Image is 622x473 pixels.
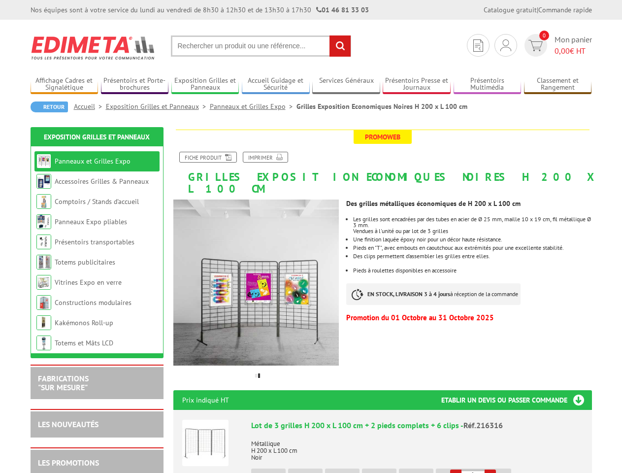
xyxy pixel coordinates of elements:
[36,255,51,270] img: Totems publicitaires
[179,152,237,163] a: Fiche produit
[173,200,339,366] img: grilles_exposition_economiques_216316_216306_216016_216116.jpg
[528,40,543,51] img: devis rapide
[106,102,210,111] a: Exposition Grilles et Panneaux
[55,258,115,267] a: Totems publicitaires
[55,318,113,327] a: Kakémonos Roll-up
[383,76,451,93] a: Présentoirs Presse et Journaux
[31,30,156,66] img: Edimeta
[36,174,51,189] img: Accessoires Grilles & Panneaux
[55,237,134,246] a: Présentoirs transportables
[441,390,592,410] h3: Etablir un devis ou passer commande
[555,46,570,56] span: 0,00
[353,228,591,234] p: Vendues à l'unité ou par lot de 3 grilles
[36,214,51,229] img: Panneaux Expo pliables
[346,199,521,208] strong: Des grilles métalliques économiques de H 200 x L 100 cm
[296,101,467,111] li: Grilles Exposition Economiques Noires H 200 x L 100 cm
[524,76,592,93] a: Classement et Rangement
[55,298,131,307] a: Constructions modulaires
[484,5,592,15] div: |
[500,39,511,51] img: devis rapide
[36,315,51,330] img: Kakémonos Roll-up
[210,102,296,111] a: Panneaux et Grilles Expo
[539,31,549,40] span: 0
[36,275,51,290] img: Vitrines Expo en verre
[353,236,591,242] li: Une finition laquée époxy noir pour un décor haute résistance.
[182,420,229,466] img: Lot de 3 grilles H 200 x L 100 cm + 2 pieds complets + 6 clips
[36,194,51,209] img: Comptoirs / Stands d'accueil
[171,76,239,93] a: Exposition Grilles et Panneaux
[484,5,537,14] a: Catalogue gratuit
[473,39,483,52] img: devis rapide
[354,130,412,144] span: Promoweb
[251,420,583,431] div: Lot de 3 grilles H 200 x L 100 cm + 2 pieds complets + 6 clips -
[353,245,591,251] li: Pieds en "T", avec embouts en caoutchouc aux extrémités pour une excellente stabilité.
[44,133,150,141] a: Exposition Grilles et Panneaux
[55,157,131,166] a: Panneaux et Grilles Expo
[454,76,522,93] a: Présentoirs Multimédia
[38,419,98,429] a: LES NOUVEAUTÉS
[316,5,369,14] strong: 01 46 81 33 03
[555,45,592,57] span: € HT
[251,434,583,461] p: Métallique H 200 x L 100 cm Noir
[55,197,139,206] a: Comptoirs / Stands d'accueil
[353,216,591,228] p: Les grilles sont encadrées par des tubes en acier de Ø 25 mm, maille 10 x 19 cm, fil métallique Ø...
[38,458,99,468] a: LES PROMOTIONS
[243,152,288,163] a: Imprimer
[36,235,51,249] img: Présentoirs transportables
[36,336,51,350] img: Totems et Mâts LCD
[353,253,591,259] p: Des clips permettent d’assembler les grilles entre elles.
[353,268,591,273] li: Pieds à roulettes disponibles en accessoire
[74,102,106,111] a: Accueil
[242,76,310,93] a: Accueil Guidage et Sécurité
[55,338,113,347] a: Totems et Mâts LCD
[522,34,592,57] a: devis rapide 0 Mon panier 0,00€ HT
[555,34,592,57] span: Mon panier
[463,420,503,430] span: Réf.216316
[31,5,369,15] div: Nos équipes sont à votre service du lundi au vendredi de 8h30 à 12h30 et de 13h30 à 17h30
[38,373,89,392] a: FABRICATIONS"Sur Mesure"
[31,76,98,93] a: Affichage Cadres et Signalétique
[538,5,592,14] a: Commande rapide
[36,295,51,310] img: Constructions modulaires
[31,101,68,112] a: Retour
[171,35,351,57] input: Rechercher un produit ou une référence...
[182,390,229,410] p: Prix indiqué HT
[346,283,521,305] p: à réception de la commande
[329,35,351,57] input: rechercher
[36,154,51,169] img: Panneaux et Grilles Expo
[55,217,127,226] a: Panneaux Expo pliables
[101,76,169,93] a: Présentoirs et Porte-brochures
[55,278,122,287] a: Vitrines Expo en verre
[55,177,149,186] a: Accessoires Grilles & Panneaux
[367,290,450,298] strong: EN STOCK, LIVRAISON 3 à 4 jours
[346,315,591,321] p: Promotion du 01 Octobre au 31 Octobre 2025
[312,76,380,93] a: Services Généraux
